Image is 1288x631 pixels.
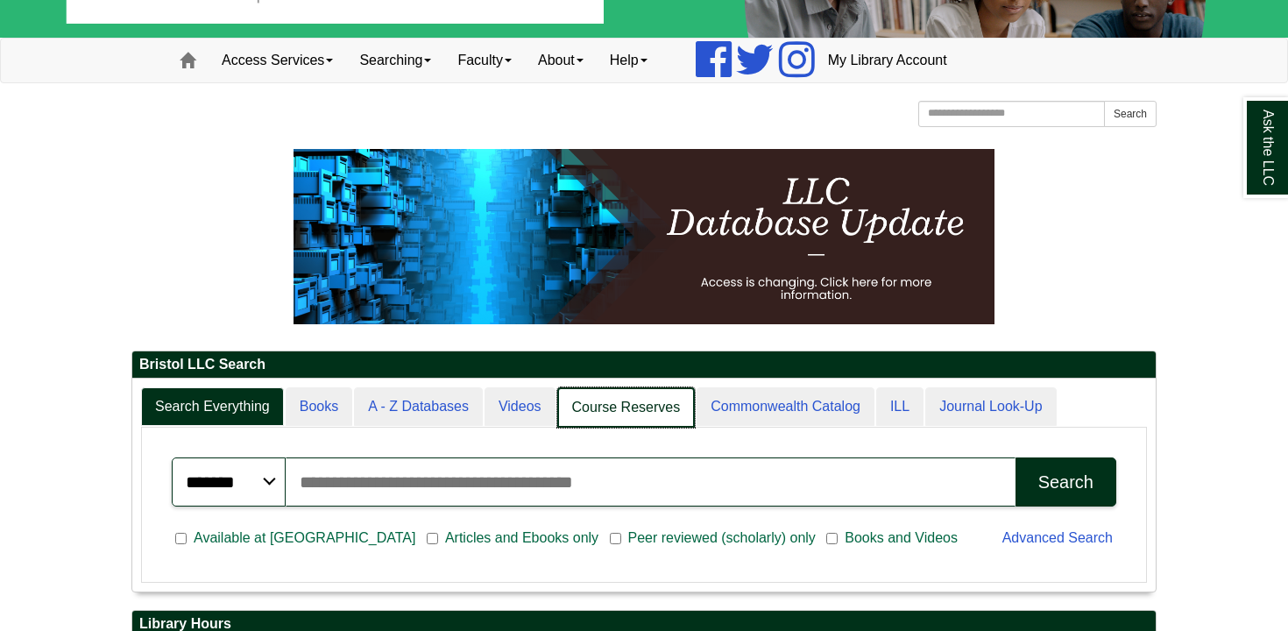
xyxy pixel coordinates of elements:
a: Searching [346,39,444,82]
h2: Bristol LLC Search [132,351,1156,379]
a: Access Services [209,39,346,82]
a: ILL [876,387,924,427]
a: Videos [485,387,556,427]
button: Search [1104,101,1157,127]
a: Course Reserves [557,387,696,429]
input: Books and Videos [826,531,838,547]
input: Peer reviewed (scholarly) only [610,531,621,547]
a: Journal Look-Up [925,387,1056,427]
a: My Library Account [815,39,960,82]
input: Available at [GEOGRAPHIC_DATA] [175,531,187,547]
a: Help [597,39,661,82]
a: Search Everything [141,387,284,427]
a: Advanced Search [1002,530,1113,545]
a: Books [286,387,352,427]
a: About [525,39,597,82]
a: Commonwealth Catalog [697,387,874,427]
div: Search [1038,472,1093,493]
button: Search [1016,457,1116,507]
a: Faculty [444,39,525,82]
span: Available at [GEOGRAPHIC_DATA] [187,528,422,549]
img: HTML tutorial [294,149,994,324]
span: Articles and Ebooks only [438,528,605,549]
span: Books and Videos [838,528,965,549]
span: Peer reviewed (scholarly) only [621,528,823,549]
input: Articles and Ebooks only [427,531,438,547]
a: A - Z Databases [354,387,483,427]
